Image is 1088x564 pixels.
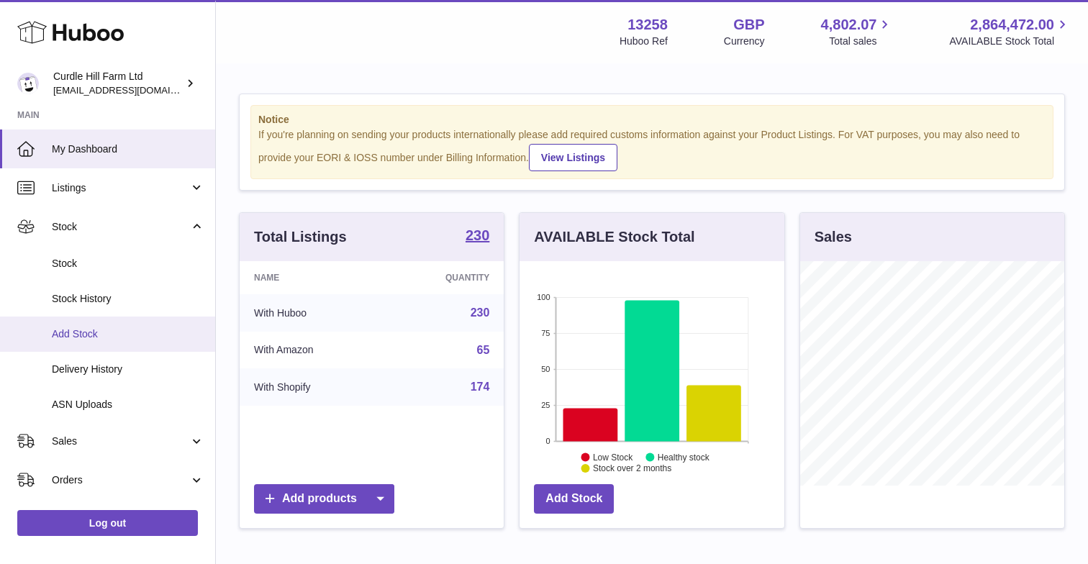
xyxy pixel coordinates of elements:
[471,306,490,319] a: 230
[240,261,384,294] th: Name
[534,227,694,247] h3: AVAILABLE Stock Total
[537,293,550,301] text: 100
[52,220,189,234] span: Stock
[542,329,550,337] text: 75
[240,332,384,369] td: With Amazon
[658,452,710,462] text: Healthy stock
[529,144,617,171] a: View Listings
[240,368,384,406] td: With Shopify
[542,401,550,409] text: 25
[52,142,204,156] span: My Dashboard
[52,327,204,341] span: Add Stock
[52,363,204,376] span: Delivery History
[627,15,668,35] strong: 13258
[821,15,894,48] a: 4,802.07 Total sales
[52,181,189,195] span: Listings
[949,15,1071,48] a: 2,864,472.00 AVAILABLE Stock Total
[53,70,183,97] div: Curdle Hill Farm Ltd
[52,435,189,448] span: Sales
[593,463,671,473] text: Stock over 2 months
[542,365,550,373] text: 50
[17,510,198,536] a: Log out
[546,437,550,445] text: 0
[593,452,633,462] text: Low Stock
[384,261,504,294] th: Quantity
[17,73,39,94] img: will@diddlysquatfarmshop.com
[534,484,614,514] a: Add Stock
[829,35,893,48] span: Total sales
[466,228,489,245] a: 230
[471,381,490,393] a: 174
[258,113,1046,127] strong: Notice
[52,257,204,270] span: Stock
[724,35,765,48] div: Currency
[53,84,212,96] span: [EMAIL_ADDRESS][DOMAIN_NAME]
[52,398,204,411] span: ASN Uploads
[949,35,1071,48] span: AVAILABLE Stock Total
[258,128,1046,171] div: If you're planning on sending your products internationally please add required customs informati...
[240,294,384,332] td: With Huboo
[815,227,852,247] h3: Sales
[733,15,764,35] strong: GBP
[821,15,877,35] span: 4,802.07
[477,344,490,356] a: 65
[52,292,204,306] span: Stock History
[254,227,347,247] h3: Total Listings
[52,473,189,487] span: Orders
[466,228,489,242] strong: 230
[620,35,668,48] div: Huboo Ref
[970,15,1054,35] span: 2,864,472.00
[254,484,394,514] a: Add products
